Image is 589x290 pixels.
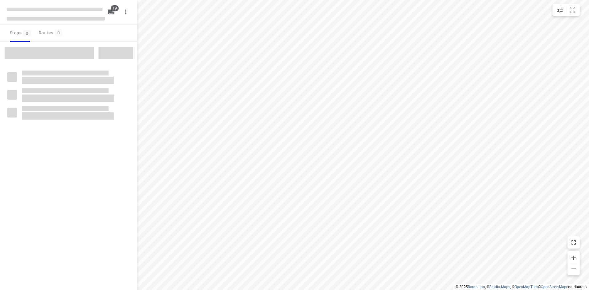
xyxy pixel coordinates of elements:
a: OpenMapTiles [514,285,538,289]
li: © 2025 , © , © © contributors [456,285,587,289]
a: Stadia Maps [489,285,510,289]
a: OpenStreetMap [541,285,566,289]
div: small contained button group [552,4,580,16]
a: Routetitan [468,285,485,289]
button: Map settings [554,4,566,16]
